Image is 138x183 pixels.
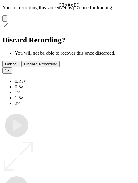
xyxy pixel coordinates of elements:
button: Discard Recording [21,61,60,67]
button: Cancel [2,61,20,67]
li: 1× [15,90,136,95]
h2: Discard Recording? [2,36,136,44]
li: 2× [15,101,136,106]
p: You are recording this voiceover as practice for training [2,5,136,10]
li: You will not be able to recover this once discarded. [15,50,136,56]
li: 1.5× [15,95,136,101]
span: 1 [5,68,7,73]
button: 1× [2,67,12,74]
a: 00:00:00 [59,2,79,9]
li: 0.5× [15,84,136,90]
li: 0.25× [15,79,136,84]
